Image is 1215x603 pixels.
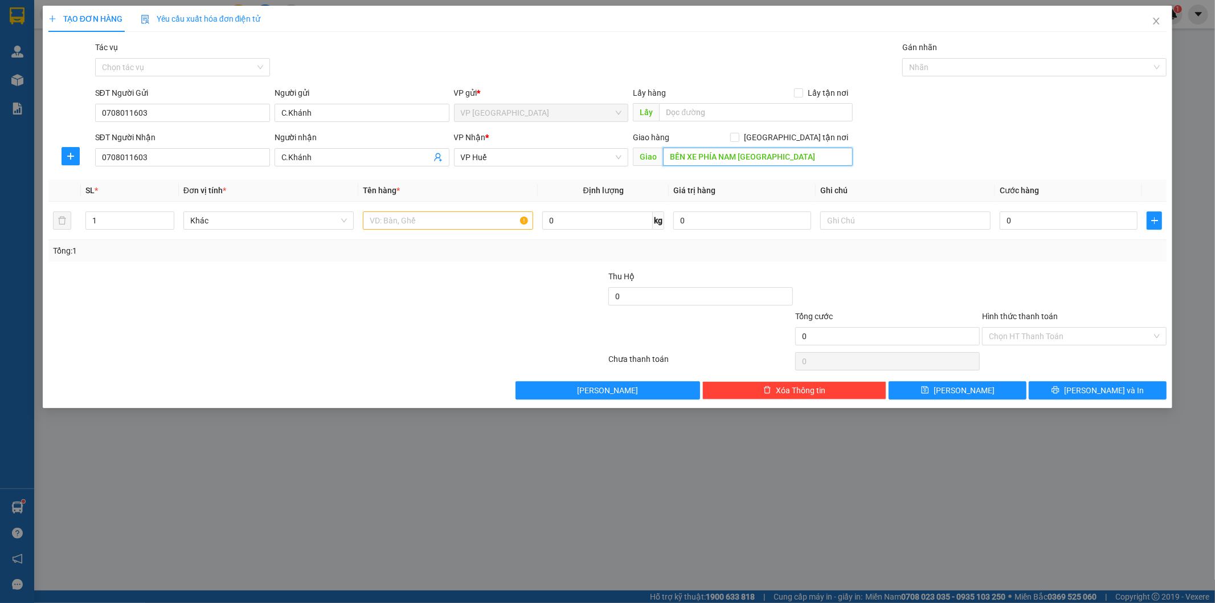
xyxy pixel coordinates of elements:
span: Xóa Thông tin [776,384,825,397]
span: user-add [433,153,443,162]
button: save[PERSON_NAME] [889,381,1026,400]
span: save [921,386,929,395]
span: Tổng cước [795,312,833,321]
span: SL [85,186,95,195]
span: [PERSON_NAME] và In [1064,384,1144,397]
span: TẠO ĐƠN HÀNG [48,14,122,23]
span: Yêu cầu xuất hóa đơn điện tử [141,14,261,23]
span: Tên hàng [363,186,400,195]
label: Hình thức thanh toán [982,312,1058,321]
span: Thu Hộ [608,272,635,281]
input: 0 [673,211,811,230]
span: VP Nhận [454,133,486,142]
input: VD: Bàn, Ghế [363,211,533,230]
span: [PERSON_NAME] [577,384,638,397]
input: Ghi Chú [820,211,991,230]
div: VP gửi [454,87,629,99]
span: Lấy tận nơi [803,87,853,99]
label: Gán nhãn [902,43,937,52]
th: Ghi chú [816,180,995,202]
div: SĐT Người Nhận [95,131,270,144]
div: Người gửi [275,87,449,99]
span: Khác [190,212,347,229]
img: icon [141,15,150,24]
span: Cước hàng [1000,186,1039,195]
button: plus [1147,211,1162,230]
span: plus [62,152,79,161]
span: close [1152,17,1161,26]
span: [PERSON_NAME] [934,384,995,397]
div: SĐT Người Gửi [95,87,270,99]
button: Close [1140,6,1172,38]
button: printer[PERSON_NAME] và In [1029,381,1167,400]
span: VP Đà Lạt [461,104,622,121]
span: Giá trị hàng [673,186,715,195]
input: Dọc đường [659,103,853,121]
span: [GEOGRAPHIC_DATA] tận nơi [739,131,853,144]
button: deleteXóa Thông tin [702,381,887,400]
div: Chưa thanh toán [608,353,795,373]
span: plus [48,15,56,23]
span: Lấy hàng [633,88,666,97]
span: kg [653,211,664,230]
span: Lấy [633,103,659,121]
button: plus [62,147,80,165]
span: printer [1052,386,1059,395]
span: Giao hàng [633,133,669,142]
span: VP Huế [461,149,622,166]
span: Đơn vị tính [183,186,226,195]
span: delete [763,386,771,395]
span: plus [1147,216,1161,225]
div: Người nhận [275,131,449,144]
label: Tác vụ [95,43,118,52]
button: [PERSON_NAME] [516,381,700,400]
input: Dọc đường [663,148,853,166]
button: delete [53,211,71,230]
span: Định lượng [583,186,624,195]
span: Giao [633,148,663,166]
div: Tổng: 1 [53,245,469,257]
